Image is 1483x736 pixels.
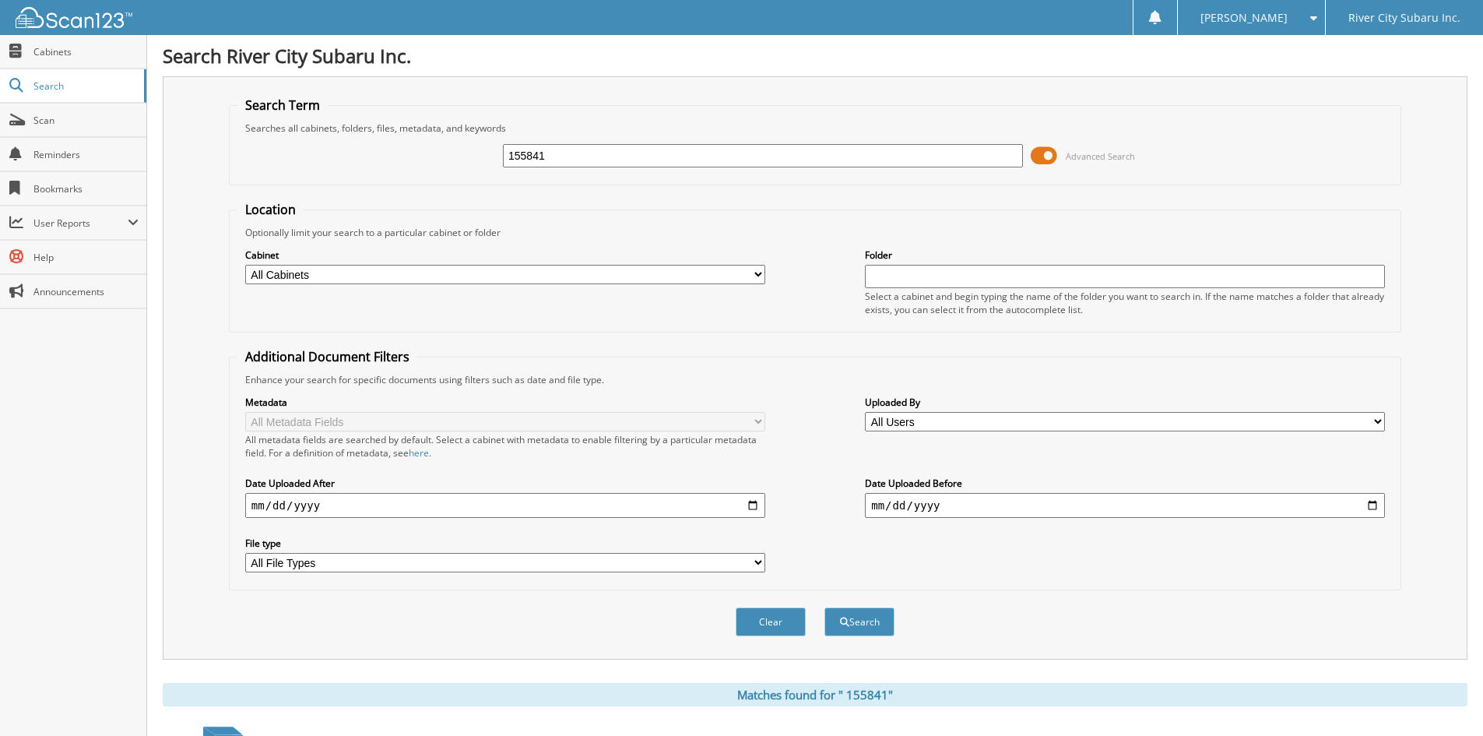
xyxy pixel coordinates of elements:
[1066,150,1135,162] span: Advanced Search
[865,493,1385,518] input: end
[865,290,1385,316] div: Select a cabinet and begin typing the name of the folder you want to search in. If the name match...
[245,248,765,262] label: Cabinet
[1200,13,1288,23] span: [PERSON_NAME]
[33,114,139,127] span: Scan
[33,182,139,195] span: Bookmarks
[865,477,1385,490] label: Date Uploaded Before
[245,537,765,550] label: File type
[237,373,1393,386] div: Enhance your search for specific documents using filters such as date and file type.
[865,248,1385,262] label: Folder
[237,226,1393,239] div: Optionally limit your search to a particular cabinet or folder
[163,683,1467,706] div: Matches found for " 155841"
[33,148,139,161] span: Reminders
[163,43,1467,69] h1: Search River City Subaru Inc.
[245,396,765,409] label: Metadata
[16,7,132,28] img: scan123-logo-white.svg
[865,396,1385,409] label: Uploaded By
[237,121,1393,135] div: Searches all cabinets, folders, files, metadata, and keywords
[824,607,894,636] button: Search
[237,348,417,365] legend: Additional Document Filters
[245,433,765,460] div: All metadata fields are searched by default. Select a cabinet with metadata to enable filtering b...
[33,251,139,264] span: Help
[245,477,765,490] label: Date Uploaded After
[33,285,139,298] span: Announcements
[33,79,136,93] span: Search
[237,97,328,114] legend: Search Term
[736,607,806,636] button: Clear
[33,217,128,230] span: User Reports
[245,493,765,518] input: start
[237,201,304,218] legend: Location
[409,446,429,460] a: here
[33,45,139,58] span: Cabinets
[1348,13,1460,23] span: River City Subaru Inc.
